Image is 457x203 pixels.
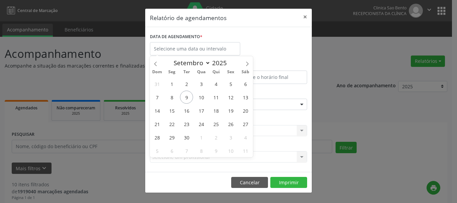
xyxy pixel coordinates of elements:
span: Setembro 27, 2025 [239,117,252,130]
span: Setembro 28, 2025 [151,131,164,144]
span: Setembro 16, 2025 [180,104,193,117]
span: Outubro 9, 2025 [209,144,222,157]
span: Setembro 23, 2025 [180,117,193,130]
span: Outubro 7, 2025 [180,144,193,157]
span: Setembro 15, 2025 [165,104,178,117]
span: Setembro 1, 2025 [165,77,178,90]
button: Close [298,9,312,25]
span: Setembro 7, 2025 [151,91,164,104]
label: ATÉ [230,60,307,71]
span: Seg [165,70,179,74]
span: Setembro 29, 2025 [165,131,178,144]
span: Dom [150,70,165,74]
span: Setembro 19, 2025 [224,104,237,117]
button: Imprimir [270,177,307,188]
span: Outubro 8, 2025 [195,144,208,157]
h5: Relatório de agendamentos [150,13,226,22]
span: Outubro 6, 2025 [165,144,178,157]
span: Setembro 8, 2025 [165,91,178,104]
span: Qui [209,70,223,74]
select: Month [170,58,210,68]
span: Setembro 22, 2025 [165,117,178,130]
span: Setembro 18, 2025 [209,104,222,117]
input: Selecione uma data ou intervalo [150,42,240,56]
span: Setembro 13, 2025 [239,91,252,104]
span: Setembro 25, 2025 [209,117,222,130]
span: Agosto 31, 2025 [151,77,164,90]
input: Year [210,59,233,67]
span: Setembro 12, 2025 [224,91,237,104]
span: Outubro 5, 2025 [151,144,164,157]
label: DATA DE AGENDAMENTO [150,32,202,42]
span: Outubro 3, 2025 [224,131,237,144]
span: Setembro 30, 2025 [180,131,193,144]
span: Setembro 10, 2025 [195,91,208,104]
span: Outubro 2, 2025 [209,131,222,144]
span: Setembro 6, 2025 [239,77,252,90]
span: Setembro 21, 2025 [151,117,164,130]
span: Setembro 5, 2025 [224,77,237,90]
span: Setembro 3, 2025 [195,77,208,90]
span: Setembro 24, 2025 [195,117,208,130]
button: Cancelar [231,177,268,188]
input: Selecione o horário final [230,71,307,84]
span: Qua [194,70,209,74]
span: Sex [223,70,238,74]
span: Setembro 9, 2025 [180,91,193,104]
span: Outubro 10, 2025 [224,144,237,157]
span: Setembro 17, 2025 [195,104,208,117]
span: Setembro 20, 2025 [239,104,252,117]
span: Outubro 11, 2025 [239,144,252,157]
span: Ter [179,70,194,74]
span: Setembro 11, 2025 [209,91,222,104]
span: Setembro 26, 2025 [224,117,237,130]
span: Setembro 14, 2025 [151,104,164,117]
span: Sáb [238,70,253,74]
span: Outubro 4, 2025 [239,131,252,144]
span: Setembro 2, 2025 [180,77,193,90]
span: Outubro 1, 2025 [195,131,208,144]
span: Setembro 4, 2025 [209,77,222,90]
